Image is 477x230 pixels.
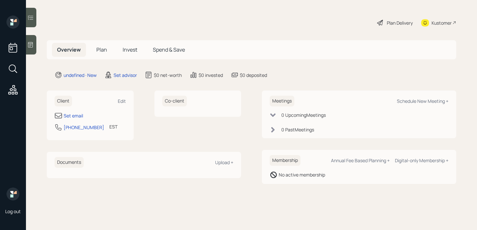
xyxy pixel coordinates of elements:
div: Log out [5,208,21,214]
img: retirable_logo.png [6,188,19,200]
div: No active membership [279,171,325,178]
div: 0 Upcoming Meeting s [281,112,326,118]
span: Overview [57,46,81,53]
div: Upload + [215,159,233,165]
div: Set advisor [114,72,137,79]
span: Spend & Save [153,46,185,53]
h6: Membership [270,155,300,166]
div: $0 net-worth [154,72,182,79]
div: $0 deposited [240,72,267,79]
h6: Client [55,96,72,106]
span: Plan [96,46,107,53]
div: EST [109,123,117,130]
div: Schedule New Meeting + [397,98,448,104]
div: Annual Fee Based Planning + [331,157,390,163]
div: [PHONE_NUMBER] [64,124,104,131]
div: Kustomer [432,19,452,26]
div: Plan Delivery [387,19,413,26]
div: undefined · New [64,72,97,79]
h6: Meetings [270,96,294,106]
div: Set email [64,112,83,119]
h6: Co-client [162,96,187,106]
span: Invest [123,46,137,53]
div: Digital-only Membership + [395,157,448,163]
div: $0 invested [199,72,223,79]
div: 0 Past Meeting s [281,126,314,133]
div: Edit [118,98,126,104]
h6: Documents [55,157,84,168]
